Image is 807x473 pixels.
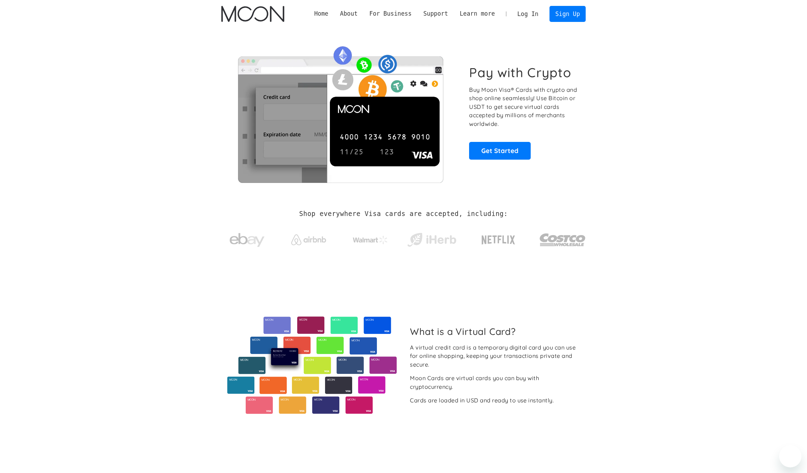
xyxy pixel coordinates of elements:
[410,326,580,337] h2: What is a Virtual Card?
[353,236,388,244] img: Walmart
[539,220,586,256] a: Costco
[230,229,264,251] img: ebay
[410,343,580,369] div: A virtual credit card is a temporary digital card you can use for online shopping, keeping your t...
[221,222,273,255] a: ebay
[406,231,458,249] img: iHerb
[539,227,586,253] img: Costco
[549,6,586,22] a: Sign Up
[299,210,508,218] h2: Shop everywhere Visa cards are accepted, including:
[369,9,411,18] div: For Business
[226,316,398,414] img: Virtual cards from Moon
[291,234,326,245] img: Airbnb
[283,227,334,249] a: Airbnb
[481,231,516,249] img: Netflix
[418,9,454,18] div: Support
[221,6,284,22] a: home
[340,9,358,18] div: About
[469,86,578,128] p: Buy Moon Visa® Cards with crypto and shop online seamlessly! Use Bitcoin or USDT to get secure vi...
[512,6,544,22] a: Log In
[467,224,530,252] a: Netflix
[469,65,571,80] h1: Pay with Crypto
[779,445,801,467] iframe: Knop om het berichtenvenster te openen
[364,9,418,18] div: For Business
[221,6,284,22] img: Moon Logo
[410,374,580,391] div: Moon Cards are virtual cards you can buy with cryptocurrency.
[308,9,334,18] a: Home
[410,396,554,405] div: Cards are loaded in USD and ready to use instantly.
[344,229,396,248] a: Walmart
[406,224,458,252] a: iHerb
[469,142,531,159] a: Get Started
[460,9,495,18] div: Learn more
[334,9,363,18] div: About
[423,9,448,18] div: Support
[454,9,501,18] div: Learn more
[221,41,460,183] img: Moon Cards let you spend your crypto anywhere Visa is accepted.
